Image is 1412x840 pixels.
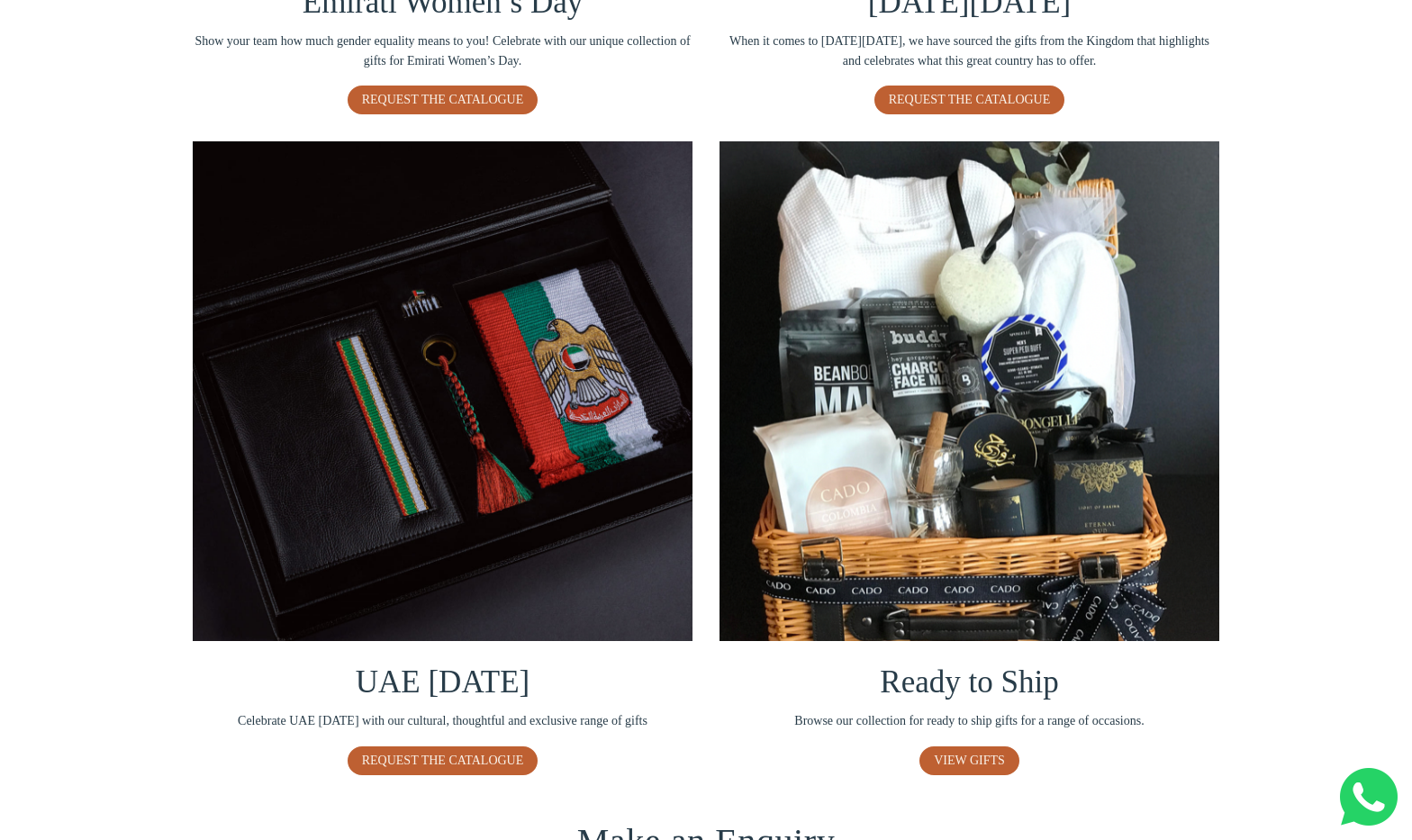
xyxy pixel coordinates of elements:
a: REQUEST THE CATALOGUE [348,86,539,114]
span: REQUEST THE CATALOGUE [362,754,524,767]
span: When it comes to [DATE][DATE], we have sourced the gifts from the Kingdom that highlights and cel... [720,32,1219,72]
span: Last name [513,2,572,16]
span: Browse our collection for ready to ship gifts for a range of occasions. [720,711,1219,731]
img: cado_gifting--_fja6571-1-1-1657775713621.jpg [193,141,692,641]
span: Show your team how much gender equality means to you! Celebrate with our unique collection of gif... [193,32,692,72]
a: VIEW GIFTS [919,746,1019,775]
img: Whatsapp [1340,768,1398,826]
span: REQUEST THE CATALOGUE [362,93,524,106]
a: REQUEST THE CATALOGUE [348,746,539,775]
span: UAE [DATE] [356,664,529,700]
img: screenshot-20220711-at-064423-1657775578987.png [720,141,1219,641]
span: VIEW GIFTS [934,754,1005,767]
span: Number of gifts [513,149,599,164]
span: Company name [513,76,602,90]
a: REQUEST THE CATALOGUE [874,86,1065,114]
span: Celebrate UAE [DATE] with our cultural, thoughtful and exclusive range of gifts [193,711,692,731]
span: Ready to Ship [880,664,1058,700]
span: REQUEST THE CATALOGUE [889,93,1051,106]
